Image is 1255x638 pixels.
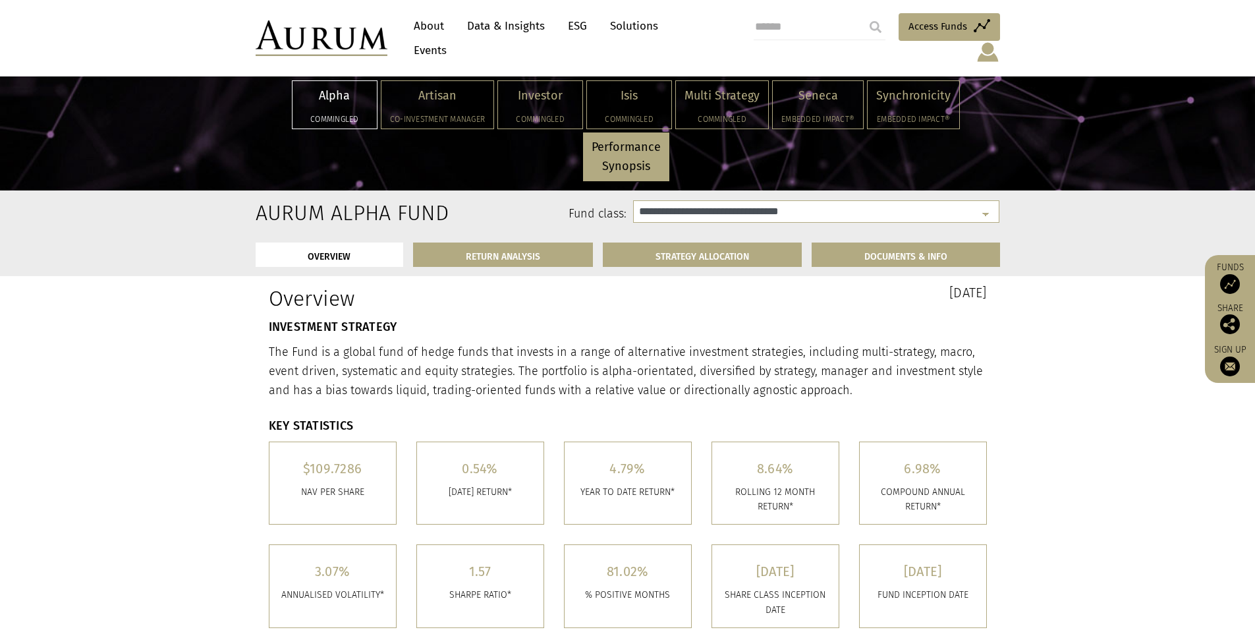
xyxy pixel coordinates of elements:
[383,206,627,223] label: Fund class:
[870,485,976,515] p: COMPOUND ANNUAL RETURN*
[269,286,618,311] h1: Overview
[684,86,760,105] p: Multi Strategy
[596,115,663,123] h5: Commingled
[407,14,451,38] a: About
[684,115,760,123] h5: Commingled
[407,38,447,63] a: Events
[269,343,987,399] p: The Fund is a global fund of hedge funds that invests in a range of alternative investment strate...
[722,462,829,475] h5: 8.64%
[269,320,397,334] strong: INVESTMENT STRATEGY
[507,86,574,105] p: Investor
[413,243,593,267] a: RETURN ANALYSIS
[574,462,681,475] h5: 4.79%
[812,243,1000,267] a: DOCUMENTS & INFO
[722,565,829,578] h5: [DATE]
[460,14,551,38] a: Data & Insights
[574,485,681,500] p: YEAR TO DATE RETURN*
[638,286,987,299] h3: [DATE]
[256,200,363,225] h2: Aurum Alpha Fund
[1220,274,1240,294] img: Access Funds
[427,565,534,578] h5: 1.57
[781,115,854,123] h5: Embedded Impact®
[279,462,386,475] h5: $109.7286
[1212,262,1248,294] a: Funds
[592,138,661,176] p: Performance Synopsis
[561,14,594,38] a: ESG
[279,588,386,602] p: ANNUALISED VOLATILITY*
[876,86,951,105] p: Synchronicity
[574,565,681,578] h5: 81.02%
[870,565,976,578] h5: [DATE]
[301,86,368,105] p: Alpha
[596,86,663,105] p: Isis
[574,588,681,602] p: % POSITIVE MONTHS
[390,86,485,105] p: Artisan
[427,462,534,475] h5: 0.54%
[1212,344,1248,376] a: Sign up
[256,20,387,56] img: Aurum
[603,243,802,267] a: STRATEGY ALLOCATION
[976,41,1000,63] img: account-icon.svg
[390,115,485,123] h5: Co-investment Manager
[507,115,574,123] h5: Commingled
[876,115,951,123] h5: Embedded Impact®
[427,588,534,602] p: SHARPE RATIO*
[781,86,854,105] p: Seneca
[899,13,1000,41] a: Access Funds
[870,462,976,475] h5: 6.98%
[279,565,386,578] h5: 3.07%
[301,115,368,123] h5: Commingled
[1220,357,1240,376] img: Sign up to our newsletter
[279,485,386,500] p: Nav per share
[870,588,976,602] p: FUND INCEPTION DATE
[1212,304,1248,334] div: Share
[862,14,889,40] input: Submit
[1220,314,1240,334] img: Share this post
[722,588,829,618] p: SHARE CLASS INCEPTION DATE
[908,18,967,34] span: Access Funds
[269,419,354,433] strong: KEY STATISTICS
[603,14,665,38] a: Solutions
[722,485,829,515] p: ROLLING 12 MONTH RETURN*
[427,485,534,500] p: [DATE] RETURN*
